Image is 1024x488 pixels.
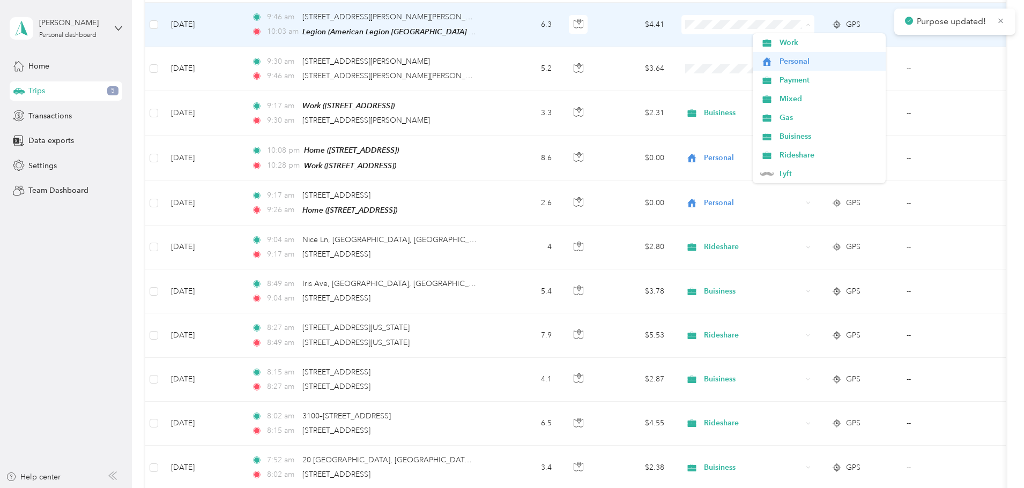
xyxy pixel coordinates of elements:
[846,462,860,474] span: GPS
[267,115,298,126] span: 9:30 am
[28,135,74,146] span: Data exports
[162,358,243,402] td: [DATE]
[846,197,860,209] span: GPS
[598,91,673,136] td: $2.31
[267,278,298,290] span: 8:49 am
[598,402,673,446] td: $4.55
[760,172,774,175] img: Legacy Icon [Lyft]
[267,425,298,437] span: 8:15 am
[267,160,300,171] span: 10:28 pm
[598,3,673,47] td: $4.41
[302,57,430,66] span: [STREET_ADDRESS][PERSON_NAME]
[162,402,243,446] td: [DATE]
[898,313,996,357] td: --
[598,358,673,402] td: $2.87
[489,47,560,91] td: 5.2
[302,294,370,303] span: [STREET_ADDRESS]
[302,367,370,377] span: [STREET_ADDRESS]
[267,11,298,23] span: 9:46 am
[304,146,399,154] span: Home ([STREET_ADDRESS])
[267,70,298,82] span: 9:46 am
[28,110,72,122] span: Transactions
[267,454,298,466] span: 7:52 am
[302,235,573,244] span: Nice Ln, [GEOGRAPHIC_DATA], [GEOGRAPHIC_DATA], [GEOGRAPHIC_DATA]
[898,3,996,47] td: --
[780,56,879,67] span: Personal
[489,402,560,446] td: 6.5
[489,136,560,181] td: 8.6
[267,381,298,393] span: 8:27 am
[598,313,673,357] td: $5.53
[898,402,996,446] td: --
[898,47,996,91] td: --
[267,322,298,334] span: 8:27 am
[267,469,298,481] span: 8:02 am
[302,323,410,332] span: [STREET_ADDRESS][US_STATE]
[162,136,243,181] td: [DATE]
[489,358,560,402] td: 4.1
[917,15,989,28] p: Purpose updated!
[162,269,243,313] td: [DATE]
[267,410,298,422] span: 8:02 am
[704,152,802,164] span: Personal
[846,373,860,385] span: GPS
[302,250,370,259] span: [STREET_ADDRESS]
[267,292,298,304] span: 9:04 am
[267,249,298,260] span: 9:17 am
[28,61,49,72] span: Home
[267,366,298,378] span: 8:15 am
[107,86,118,96] span: 5
[846,19,860,31] span: GPS
[302,12,489,21] span: [STREET_ADDRESS][PERSON_NAME][PERSON_NAME]
[780,93,879,104] span: Mixed
[302,426,370,435] span: [STREET_ADDRESS]
[898,269,996,313] td: --
[302,382,370,391] span: [STREET_ADDRESS]
[780,149,879,161] span: Rideshare
[489,313,560,357] td: 7.9
[898,91,996,136] td: --
[704,417,802,429] span: Rideshare
[302,27,716,36] span: Legion (American Legion [GEOGRAPHIC_DATA] Post [STREET_ADDRESS] , [GEOGRAPHIC_DATA], [GEOGRAPHIC_...
[780,74,879,86] span: Payment
[162,313,243,357] td: [DATE]
[302,191,370,200] span: [STREET_ADDRESS]
[846,241,860,253] span: GPS
[267,26,298,37] span: 10:03 am
[267,56,298,67] span: 9:30 am
[6,471,61,483] button: Help center
[162,47,243,91] td: [DATE]
[302,71,489,80] span: [STREET_ADDRESS][PERSON_NAME][PERSON_NAME]
[489,181,560,226] td: 2.6
[598,181,673,226] td: $0.00
[780,112,879,123] span: Gas
[39,17,106,28] div: [PERSON_NAME]
[162,3,243,47] td: [DATE]
[267,234,298,246] span: 9:04 am
[302,116,430,125] span: [STREET_ADDRESS][PERSON_NAME]
[302,206,397,214] span: Home ([STREET_ADDRESS])
[598,47,673,91] td: $3.64
[898,136,996,181] td: --
[302,455,714,464] span: 20 [GEOGRAPHIC_DATA], [GEOGRAPHIC_DATA]-[GEOGRAPHIC_DATA], [GEOGRAPHIC_DATA], [GEOGRAPHIC_DATA]
[964,428,1024,488] iframe: Everlance-gr Chat Button Frame
[898,226,996,269] td: --
[598,136,673,181] td: $0.00
[898,358,996,402] td: --
[267,337,298,349] span: 8:49 am
[28,85,45,96] span: Trips
[598,226,673,269] td: $2.80
[489,226,560,269] td: 4
[780,131,879,142] span: Buisiness
[846,286,860,297] span: GPS
[898,181,996,226] td: --
[704,286,802,297] span: Buisiness
[704,329,802,341] span: Rideshare
[704,197,802,209] span: Personal
[267,100,298,112] span: 9:17 am
[780,37,879,48] span: Work
[489,91,560,136] td: 3.3
[704,462,802,474] span: Buisiness
[162,181,243,226] td: [DATE]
